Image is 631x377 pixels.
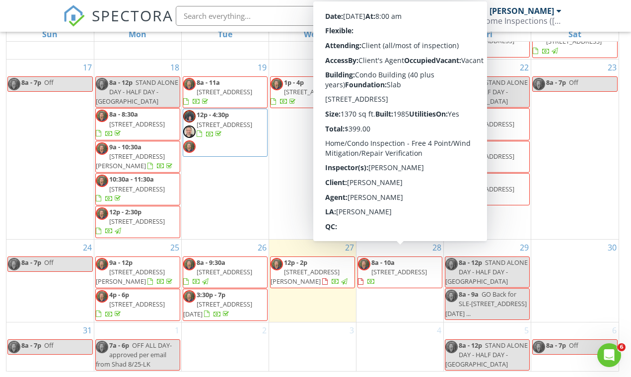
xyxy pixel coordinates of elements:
a: 9a - 12p [STREET_ADDRESS][PERSON_NAME] [96,258,174,286]
input: Search everything... [176,6,374,26]
span: 8a - 12p [109,78,133,87]
span: 8a - 11a [197,78,220,87]
img: 20240517_115644.jpg [271,78,283,90]
a: 12p - 4p [STREET_ADDRESS] [358,78,427,106]
span: 12p - 4p [459,175,482,184]
span: [STREET_ADDRESS] [109,185,165,193]
a: 8a - 11a [STREET_ADDRESS] [183,76,268,109]
span: 8a - 8:30a [109,110,138,119]
td: Go to September 1, 2025 [94,322,181,372]
span: [STREET_ADDRESS][PERSON_NAME] [96,267,165,286]
span: [STREET_ADDRESS] [459,152,514,161]
span: [STREET_ADDRESS] [371,87,427,96]
span: 8a - 9:30a [197,258,225,267]
td: Go to September 5, 2025 [444,322,531,372]
span: 12p - 4p [371,78,395,87]
a: 9a - 12p [STREET_ADDRESS][PERSON_NAME] [95,256,180,289]
img: 20240517_115644.jpg [445,110,458,122]
img: 20240517_115644.jpg [183,258,196,270]
td: Go to September 2, 2025 [181,322,269,372]
a: 8a - 8:30a [STREET_ADDRESS] [95,108,180,140]
td: Go to August 25, 2025 [94,239,181,322]
span: 8a - 7p [21,341,41,350]
a: Go to September 3, 2025 [348,322,356,338]
span: [STREET_ADDRESS] [546,37,602,46]
a: Saturday [566,27,583,41]
td: Go to September 6, 2025 [531,322,619,372]
div: Max Home Inspections (Tri County) [462,16,561,26]
a: 12p - 2p [STREET_ADDRESS][PERSON_NAME] [271,258,349,286]
span: 6 [618,343,626,351]
a: Go to August 28, 2025 [430,240,443,255]
td: Go to August 19, 2025 [181,59,269,239]
span: STAND ALONE DAY - HALF DAY - [GEOGRAPHIC_DATA] [96,78,178,106]
span: 8a - 12p [459,78,482,87]
a: [STREET_ADDRESS] [533,27,602,55]
a: Go to September 5, 2025 [522,322,531,338]
img: 20240517_115644.jpg [8,258,20,270]
a: 8a - 9:30a [STREET_ADDRESS] [183,258,252,286]
span: 3:30p - 7p [197,290,225,299]
img: 20240517_115644.jpg [96,175,108,187]
img: 20240517_115644.jpg [96,341,108,353]
a: Go to August 26, 2025 [256,240,269,255]
span: [STREET_ADDRESS][DATE] [183,300,252,318]
a: Go to August 30, 2025 [606,240,619,255]
a: Go to August 20, 2025 [343,60,356,75]
a: 12p - 4:30p [STREET_ADDRESS] [197,110,252,138]
a: 8a - 9a [STREET_ADDRESS] [445,110,514,137]
span: 4p - 6p [109,290,129,299]
img: 20240517_115644.jpg [445,175,458,187]
a: [STREET_ADDRESS] [445,25,530,58]
span: [STREET_ADDRESS] [197,87,252,96]
a: Go to September 6, 2025 [610,322,619,338]
a: 9a - 10:30a [STREET_ADDRESS][PERSON_NAME] [95,141,180,173]
span: 8a - 7p [21,258,41,267]
td: Go to August 29, 2025 [444,239,531,322]
span: [STREET_ADDRESS] [109,217,165,226]
span: 8a - 7p [21,78,41,87]
span: 12p - 4:30p [197,110,229,119]
span: [STREET_ADDRESS] [109,300,165,309]
span: Off [44,78,54,87]
img: 20240517_115644.jpg [445,258,458,270]
span: 8a - 10a [371,258,395,267]
a: [STREET_ADDRESS] [445,27,514,55]
a: 9a - 10a [STREET_ADDRESS] [445,142,514,170]
td: Go to August 17, 2025 [6,59,94,239]
a: 12p - 4p [STREET_ADDRESS] [445,175,514,202]
a: SPECTORA [63,13,173,34]
a: 4p - 6p [STREET_ADDRESS] [96,290,165,318]
td: Go to August 31, 2025 [6,322,94,372]
span: [STREET_ADDRESS] [371,267,427,276]
a: Friday [480,27,494,41]
a: 3:30p - 7p [STREET_ADDRESS][DATE] [183,289,268,321]
a: 8a - 11a [STREET_ADDRESS] [183,78,252,106]
a: 4p - 6p [STREET_ADDRESS] [95,289,180,321]
img: 20240517_115644.jpg [533,78,545,90]
a: 12p - 2:30p [STREET_ADDRESS] [96,207,165,235]
a: 12p - 4:30p [STREET_ADDRESS] [183,109,268,157]
span: [STREET_ADDRESS] [197,120,252,129]
a: Go to August 18, 2025 [168,60,181,75]
a: Go to August 21, 2025 [430,60,443,75]
td: Go to September 4, 2025 [356,322,444,372]
span: 9a - 10:30a [109,142,141,151]
span: 7a - 6p [109,341,129,350]
img: screenshot_20240521_140248.png [183,126,196,138]
span: 9a - 10a [459,142,482,151]
a: Thursday [390,27,410,41]
span: 8a - 7p [546,78,566,87]
td: Go to August 22, 2025 [444,59,531,239]
td: Go to September 3, 2025 [269,322,356,372]
img: 20240517_115644.jpg [8,78,20,90]
a: Go to August 17, 2025 [81,60,94,75]
span: STAND ALONE DAY - HALF DAY - [GEOGRAPHIC_DATA] [445,78,528,106]
a: 10:30a - 11:30a [STREET_ADDRESS] [96,175,165,202]
td: Go to August 20, 2025 [269,59,356,239]
img: 20240517_115644.jpg [271,258,283,270]
td: Go to August 27, 2025 [269,239,356,322]
span: 8a - 7p [546,341,566,350]
img: 20240517_115644.jpg [358,78,370,90]
span: 9a - 12p [109,258,133,267]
